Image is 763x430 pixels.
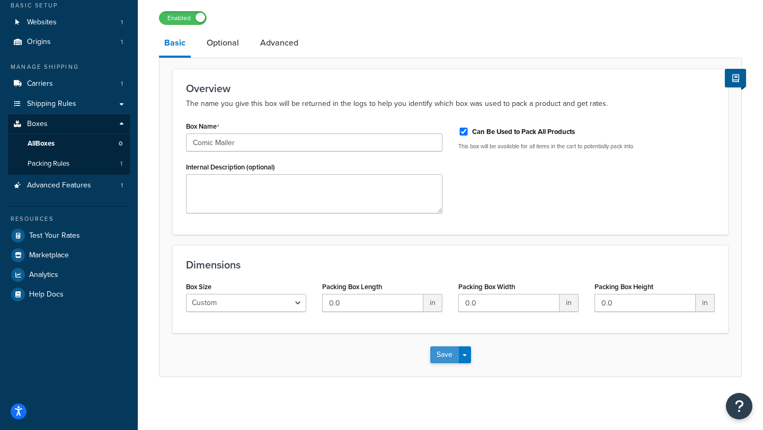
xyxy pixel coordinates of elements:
label: Packing Box Height [595,283,653,291]
span: Advanced Features [27,181,91,190]
a: Packing Rules1 [8,154,130,174]
label: Box Size [186,283,211,291]
a: Advanced [255,30,304,56]
li: Packing Rules [8,154,130,174]
a: AllBoxes0 [8,134,130,154]
label: Enabled [159,12,206,24]
a: Analytics [8,265,130,284]
li: Websites [8,13,130,32]
span: Help Docs [29,290,64,299]
label: Can Be Used to Pack All Products [472,127,575,137]
button: Save [430,346,459,363]
span: Origins [27,38,51,47]
label: Packing Box Length [322,283,382,291]
span: in [423,294,442,312]
li: Boxes [8,114,130,175]
span: Packing Rules [28,159,69,168]
a: Optional [201,30,244,56]
a: Advanced Features1 [8,176,130,195]
span: 1 [121,79,123,88]
p: The name you give this box will be returned in the logs to help you identify which box was used t... [186,97,715,110]
span: 1 [121,18,123,27]
a: Test Your Rates [8,226,130,245]
p: This box will be available for all items in the cart to potentially pack into [458,142,715,150]
span: 1 [120,159,122,168]
a: Websites1 [8,13,130,32]
span: 1 [121,38,123,47]
span: Shipping Rules [27,100,76,109]
h3: Overview [186,83,715,94]
a: Boxes [8,114,130,134]
h3: Dimensions [186,259,715,271]
span: Test Your Rates [29,231,80,240]
a: Origins1 [8,32,130,52]
li: Origins [8,32,130,52]
div: Manage Shipping [8,62,130,71]
span: 1 [121,181,123,190]
a: Marketplace [8,246,130,265]
span: All Boxes [28,139,55,148]
span: Marketplace [29,251,69,260]
span: 0 [119,139,122,148]
label: Box Name [186,122,219,131]
li: Advanced Features [8,176,130,195]
label: Internal Description (optional) [186,163,275,171]
a: Carriers1 [8,74,130,94]
div: Resources [8,214,130,223]
a: Shipping Rules [8,94,130,114]
button: Show Help Docs [725,69,746,87]
span: Carriers [27,79,53,88]
span: Analytics [29,271,58,280]
a: Help Docs [8,285,130,304]
span: in [560,294,579,312]
a: Basic [159,30,191,58]
span: Websites [27,18,57,27]
span: Boxes [27,120,48,129]
li: Carriers [8,74,130,94]
div: Basic Setup [8,1,130,10]
button: Open Resource Center [726,393,752,419]
span: in [696,294,715,312]
label: Packing Box Width [458,283,515,291]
